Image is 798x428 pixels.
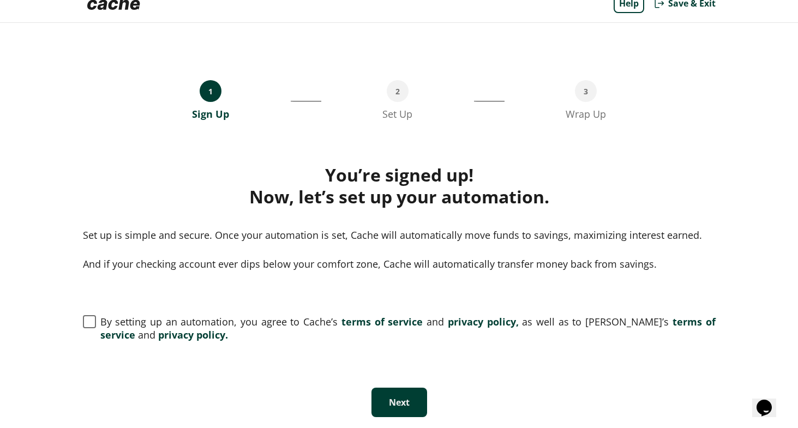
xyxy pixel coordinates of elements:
[752,384,787,417] iframe: chat widget
[192,107,229,120] div: Sign Up
[338,315,423,328] a: terms of service
[155,328,228,341] a: privacy policy.
[100,315,716,341] span: By setting up an automation, you agree to Cache’s and as well as to [PERSON_NAME]’s and
[83,256,716,272] p: And if your checking account ever dips below your comfort zone, Cache will automatically transfer...
[83,164,716,208] div: You’re signed up! Now, let’s set up your automation.
[444,315,518,328] a: privacy policy,
[200,80,221,102] div: 1
[575,80,597,102] div: 3
[291,80,321,120] div: __________________________________
[387,80,409,102] div: 2
[83,227,716,243] p: Set up is simple and secure. Once your automation is set, Cache will automatically move funds to ...
[382,107,412,120] div: Set Up
[566,107,606,120] div: Wrap Up
[474,80,505,120] div: ___________________________________
[100,315,716,341] a: terms of service
[371,388,427,417] button: Next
